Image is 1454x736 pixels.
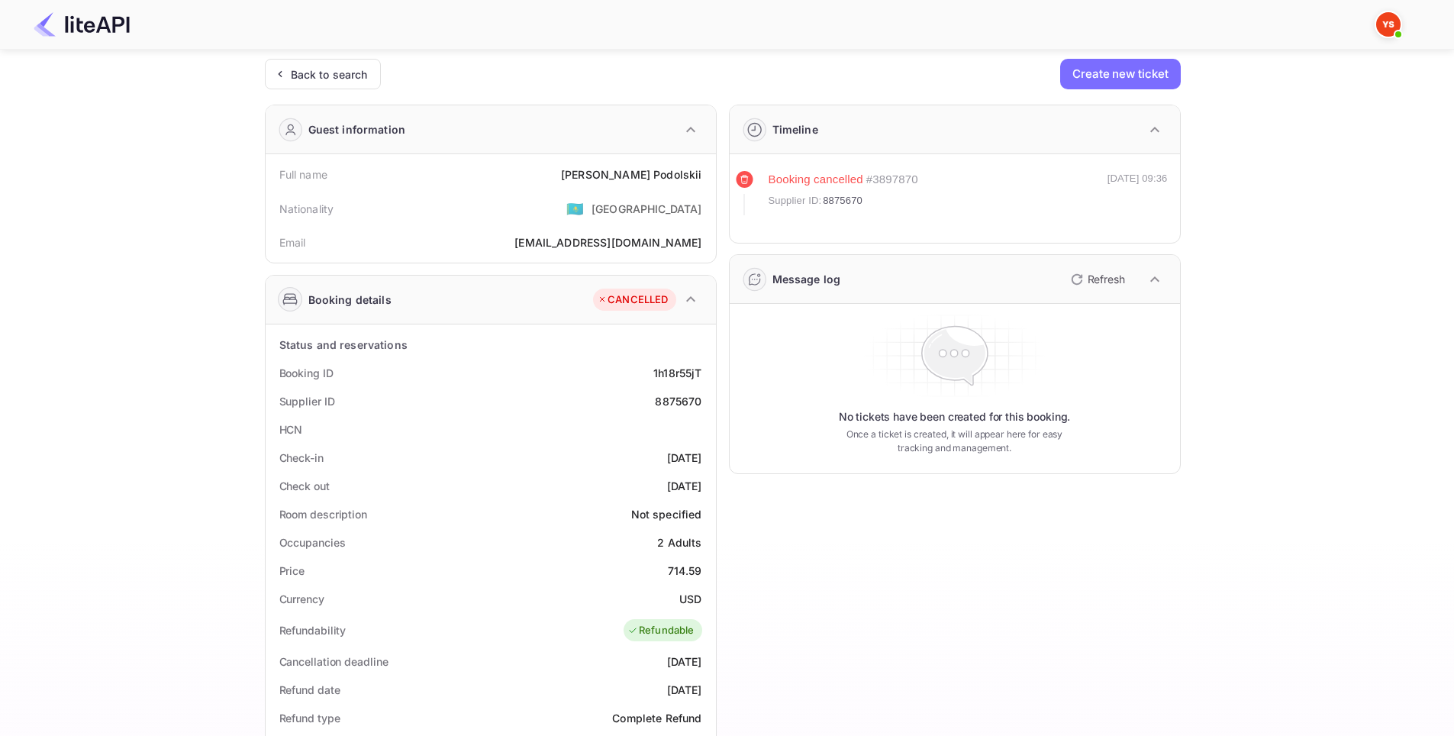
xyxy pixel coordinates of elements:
[653,365,701,381] div: 1h18r55jT
[866,171,918,189] div: # 3897870
[279,654,388,670] div: Cancellation deadline
[1088,271,1125,287] p: Refresh
[279,365,334,381] div: Booking ID
[514,234,701,250] div: [EMAIL_ADDRESS][DOMAIN_NAME]
[279,563,305,579] div: Price
[279,421,303,437] div: HCN
[34,12,130,37] img: LiteAPI Logo
[279,591,324,607] div: Currency
[597,292,668,308] div: CANCELLED
[279,506,367,522] div: Room description
[279,534,346,550] div: Occupancies
[1376,12,1401,37] img: Yandex Support
[279,682,340,698] div: Refund date
[657,534,701,550] div: 2 Adults
[279,166,327,182] div: Full name
[631,506,702,522] div: Not specified
[679,591,701,607] div: USD
[667,654,702,670] div: [DATE]
[772,121,818,137] div: Timeline
[769,171,863,189] div: Booking cancelled
[279,201,334,217] div: Nationality
[279,337,408,353] div: Status and reservations
[667,682,702,698] div: [DATE]
[279,393,335,409] div: Supplier ID
[561,166,701,182] div: [PERSON_NAME] Podolskii
[566,195,584,222] span: United States
[308,121,406,137] div: Guest information
[655,393,701,409] div: 8875670
[592,201,702,217] div: [GEOGRAPHIC_DATA]
[279,450,324,466] div: Check-in
[279,622,347,638] div: Refundability
[667,450,702,466] div: [DATE]
[834,428,1075,455] p: Once a ticket is created, it will appear here for easy tracking and management.
[279,478,330,494] div: Check out
[279,710,340,726] div: Refund type
[1107,171,1168,215] div: [DATE] 09:36
[769,193,822,208] span: Supplier ID:
[612,710,701,726] div: Complete Refund
[839,409,1071,424] p: No tickets have been created for this booking.
[291,66,368,82] div: Back to search
[772,271,841,287] div: Message log
[823,193,862,208] span: 8875670
[668,563,702,579] div: 714.59
[1060,59,1180,89] button: Create new ticket
[667,478,702,494] div: [DATE]
[279,234,306,250] div: Email
[627,623,695,638] div: Refundable
[308,292,392,308] div: Booking details
[1062,267,1131,292] button: Refresh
